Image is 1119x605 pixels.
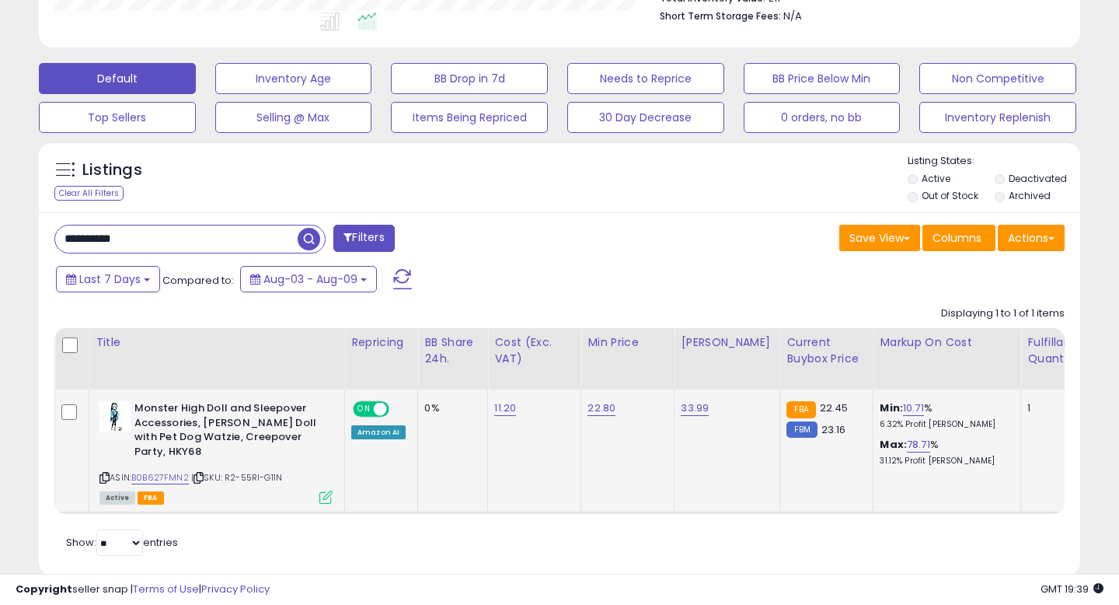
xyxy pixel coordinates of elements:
div: seller snap | | [16,582,270,597]
div: ASIN: [99,401,333,502]
span: Compared to: [162,273,234,288]
div: % [880,401,1009,430]
b: Min: [880,400,903,415]
div: Markup on Cost [880,334,1014,351]
p: Listing States: [908,154,1081,169]
a: Privacy Policy [201,582,270,596]
button: Inventory Replenish [919,102,1076,133]
button: BB Price Below Min [744,63,901,94]
div: Current Buybox Price [786,334,866,367]
span: Aug-03 - Aug-09 [263,271,357,287]
strong: Copyright [16,582,72,596]
a: 78.71 [907,437,930,453]
span: | SKU: R2-55RI-G11N [191,471,282,484]
button: Aug-03 - Aug-09 [240,266,377,292]
div: % [880,438,1009,467]
span: Last 7 Days [79,271,141,287]
span: N/A [783,9,802,23]
span: All listings currently available for purchase on Amazon [99,491,135,505]
button: Items Being Repriced [391,102,548,133]
button: Actions [998,225,1065,251]
a: 11.20 [494,400,516,416]
span: OFF [387,403,412,416]
div: Amazon AI [351,425,406,439]
p: 6.32% Profit [PERSON_NAME] [880,419,1009,430]
div: Cost (Exc. VAT) [494,334,574,367]
button: 0 orders, no bb [744,102,901,133]
div: BB Share 24h. [424,334,481,367]
div: Displaying 1 to 1 of 1 items [941,306,1065,321]
button: BB Drop in 7d [391,63,548,94]
span: 22.45 [820,400,849,415]
div: Repricing [351,334,411,351]
button: Needs to Reprice [567,63,724,94]
b: Monster High Doll and Sleepover Accessories, [PERSON_NAME] Doll with Pet Dog Watzie, Creepover Pa... [134,401,323,463]
b: Short Term Storage Fees: [660,9,781,23]
th: The percentage added to the cost of goods (COGS) that forms the calculator for Min & Max prices. [873,328,1021,390]
span: Show: entries [66,535,178,550]
img: 41ID46ZVZsL._SL40_.jpg [99,401,131,432]
h5: Listings [82,159,142,181]
span: ON [354,403,374,416]
div: Clear All Filters [54,186,124,201]
div: Title [96,334,338,351]
label: Active [922,172,950,185]
div: 1 [1027,401,1075,415]
button: Selling @ Max [215,102,372,133]
a: 22.80 [587,400,615,416]
button: Columns [922,225,995,251]
div: [PERSON_NAME] [681,334,773,351]
label: Out of Stock [922,189,978,202]
a: Terms of Use [133,582,199,596]
div: 0% [424,401,476,415]
label: Deactivated [1009,172,1067,185]
a: 33.99 [681,400,709,416]
button: Non Competitive [919,63,1076,94]
span: Columns [932,230,981,246]
div: Fulfillable Quantity [1027,334,1081,367]
small: FBM [786,421,817,438]
p: 31.12% Profit [PERSON_NAME] [880,456,1009,467]
button: 30 Day Decrease [567,102,724,133]
span: 2025-08-17 19:39 GMT [1041,582,1103,596]
span: FBA [138,491,164,505]
button: Last 7 Days [56,266,160,292]
small: FBA [786,401,815,418]
label: Archived [1009,189,1051,202]
span: 23.16 [821,422,846,437]
button: Save View [839,225,920,251]
b: Max: [880,437,907,452]
button: Inventory Age [215,63,372,94]
button: Top Sellers [39,102,196,133]
a: 10.71 [903,400,924,416]
div: Min Price [587,334,668,351]
button: Default [39,63,196,94]
a: B0B627FMN2 [131,471,189,484]
button: Filters [333,225,394,252]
